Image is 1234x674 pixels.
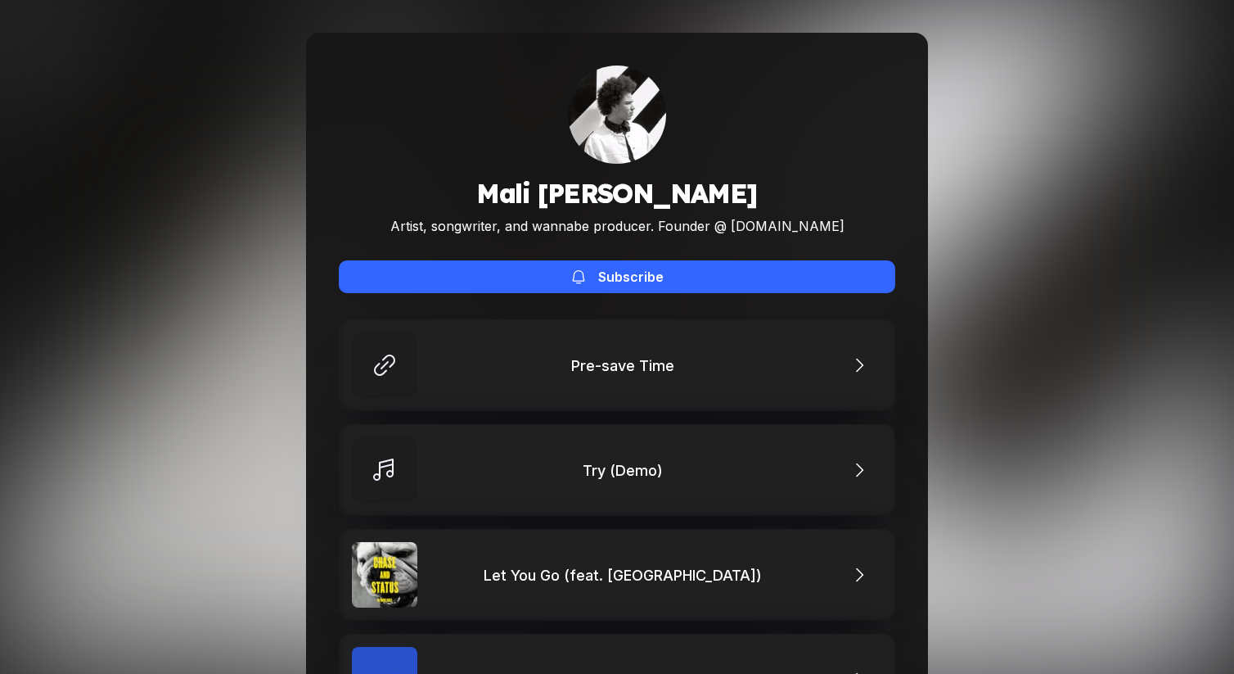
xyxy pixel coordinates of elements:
[484,567,770,584] div: Let You Go (feat. [GEOGRAPHIC_DATA])
[339,319,895,411] a: Pre-save Time
[568,66,666,164] div: Mali McCalla
[583,462,671,479] div: Try (Demo)
[598,269,664,285] div: Subscribe
[339,529,895,621] a: Let You Go (feat. Mali)Let You Go (feat. [GEOGRAPHIC_DATA])
[352,542,417,608] img: Let You Go (feat. Mali)
[390,218,844,234] div: Artist, songwriter, and wannabe producer. Founder @ [DOMAIN_NAME]
[571,357,682,374] div: Pre-save Time
[339,424,895,516] a: Try (Demo)
[339,260,895,293] button: Subscribe
[390,177,844,210] h1: Mali [PERSON_NAME]
[568,66,666,164] img: 160x160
